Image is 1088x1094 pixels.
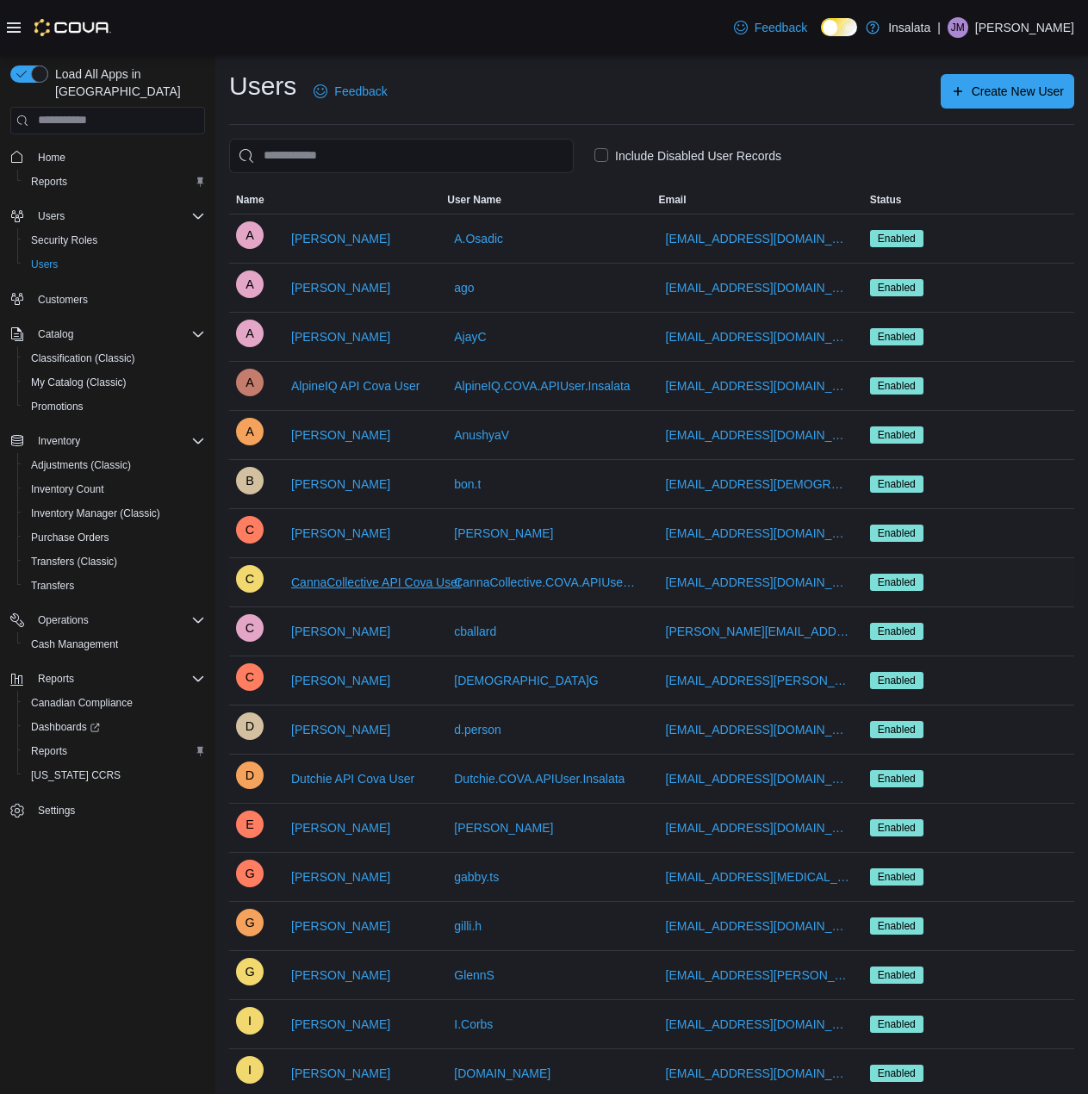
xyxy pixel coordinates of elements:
div: Gillian [236,909,264,936]
span: Home [38,151,65,165]
nav: Complex example [10,138,205,868]
div: Elizabeth [236,811,264,838]
span: [EMAIL_ADDRESS][DOMAIN_NAME] [666,1016,849,1033]
span: [EMAIL_ADDRESS][PERSON_NAME][DOMAIN_NAME] [666,672,849,689]
button: AlpineIQ API Cova User [284,369,426,403]
span: Customers [38,293,88,307]
a: Canadian Compliance [24,693,140,713]
span: Enabled [878,231,916,246]
span: Enabled [870,967,923,984]
button: Users [31,206,71,227]
span: I [248,1056,252,1084]
button: Classification (Classic) [17,346,212,370]
span: Enabled [870,868,923,886]
span: Enabled [870,476,923,493]
span: Load All Apps in [GEOGRAPHIC_DATA] [48,65,205,100]
span: Enabled [870,623,923,640]
p: [PERSON_NAME] [975,17,1074,38]
span: Enabled [870,377,923,395]
button: CannaCollective API Cova User [284,565,469,600]
span: [US_STATE] CCRS [31,768,121,782]
button: Users [3,204,212,228]
a: Inventory Manager (Classic) [24,503,167,524]
span: Enabled [878,378,916,394]
span: Enabled [878,575,916,590]
span: Enabled [878,869,916,885]
span: Enabled [878,673,916,688]
button: bon.t [447,467,488,501]
span: Home [31,146,205,168]
span: Reports [38,672,74,686]
button: Canadian Compliance [17,691,212,715]
span: G [245,958,254,985]
button: Inventory [3,429,212,453]
button: Settings [3,798,212,823]
button: [EMAIL_ADDRESS][DOMAIN_NAME] [659,270,856,305]
span: [PERSON_NAME] [291,967,390,984]
button: A.Osadic [447,221,510,256]
button: Reports [3,667,212,691]
button: Adjustments (Classic) [17,453,212,477]
span: Enabled [878,624,916,639]
span: G [245,860,254,887]
a: Settings [31,800,82,821]
span: Inventory Count [31,482,104,496]
span: A [246,221,254,249]
div: Alex [236,221,264,249]
span: Reports [31,668,205,689]
button: Cash Management [17,632,212,656]
span: [EMAIL_ADDRESS][DEMOGRAPHIC_DATA][DOMAIN_NAME] [666,476,849,493]
span: [PERSON_NAME] [291,476,390,493]
span: Reports [24,741,205,761]
span: AjayC [454,328,486,345]
span: Cash Management [24,634,205,655]
span: Purchase Orders [31,531,109,544]
span: C [246,663,254,691]
span: [PERSON_NAME] [291,426,390,444]
span: cballard [454,623,496,640]
span: Transfers [24,575,205,596]
span: Inventory [31,431,205,451]
span: Transfers (Classic) [31,555,117,569]
button: cballard [447,614,503,649]
a: Inventory Count [24,479,111,500]
span: Enabled [870,574,923,591]
span: [PERSON_NAME] [291,328,390,345]
div: Cassandra [236,516,264,544]
span: A [246,369,254,396]
div: Isaac [236,1007,264,1035]
button: [EMAIL_ADDRESS][DOMAIN_NAME] [659,565,856,600]
button: GlennS [447,958,501,992]
span: Dashboards [24,717,205,737]
span: Name [236,193,264,207]
button: Purchase Orders [17,525,212,550]
span: JM [951,17,965,38]
span: Dark Mode [821,36,822,37]
div: Glenn [236,958,264,985]
a: Transfers (Classic) [24,551,124,572]
button: [PERSON_NAME] [284,221,397,256]
span: User Name [447,193,501,207]
button: [PERSON_NAME] [284,467,397,501]
span: A [246,418,254,445]
span: Security Roles [24,230,205,251]
span: Enabled [870,721,923,738]
span: Enabled [878,820,916,836]
span: CannaCollective API Cova User [291,574,462,591]
button: Inventory [31,431,87,451]
span: [PERSON_NAME] [291,721,390,738]
input: Dark Mode [821,18,857,36]
span: [PERSON_NAME] [291,868,390,886]
span: Enabled [878,525,916,541]
span: Enabled [878,771,916,786]
a: Security Roles [24,230,104,251]
button: [EMAIL_ADDRESS][DEMOGRAPHIC_DATA][DOMAIN_NAME] [659,467,856,501]
span: Enabled [878,918,916,934]
span: Purchase Orders [24,527,205,548]
span: [PERSON_NAME] [291,819,390,836]
button: My Catalog (Classic) [17,370,212,395]
button: Reports [17,170,212,194]
div: AlpineIQ [236,369,264,396]
span: Inventory Count [24,479,205,500]
button: gilli.h [447,909,488,943]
